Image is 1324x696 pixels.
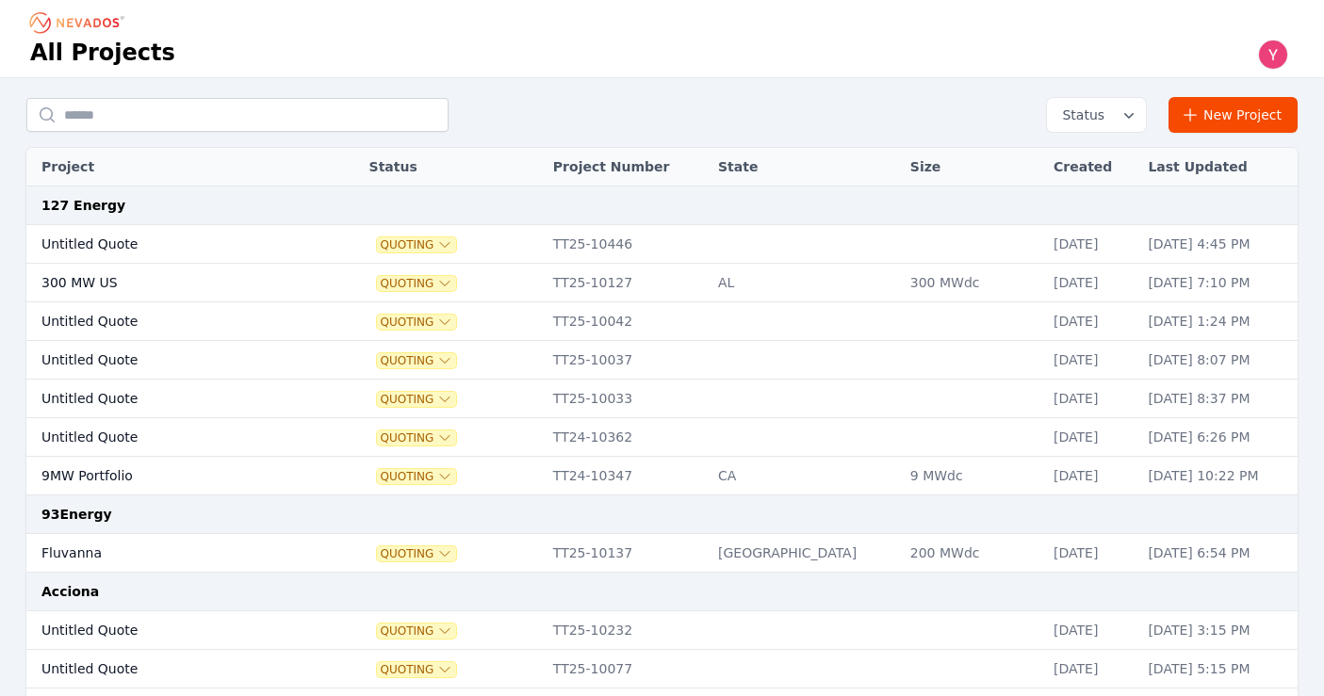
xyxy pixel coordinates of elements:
[26,457,1298,495] tr: 9MW PortfolioQuotingTT24-10347CA9 MWdc[DATE][DATE] 10:22 PM
[544,341,709,380] td: TT25-10037
[360,148,544,186] th: Status
[709,148,901,186] th: State
[377,623,457,639] button: Quoting
[1044,418,1138,457] td: [DATE]
[377,392,457,407] button: Quoting
[377,546,457,561] button: Quoting
[377,469,457,484] button: Quoting
[26,495,1298,534] td: 93Energy
[26,264,1298,302] tr: 300 MW USQuotingTT25-10127AL300 MWdc[DATE][DATE] 7:10 PM
[26,264,314,302] td: 300 MW US
[1138,264,1298,302] td: [DATE] 7:10 PM
[26,186,1298,225] td: 127 Energy
[26,457,314,495] td: 9MW Portfolio
[1138,302,1298,341] td: [DATE] 1:24 PM
[26,650,314,688] td: Untitled Quote
[377,662,457,677] button: Quoting
[544,418,709,457] td: TT24-10362
[544,225,709,264] td: TT25-10446
[26,148,314,186] th: Project
[377,353,457,368] button: Quoting
[1138,418,1298,457] td: [DATE] 6:26 PM
[1044,148,1138,186] th: Created
[709,264,901,302] td: AL
[377,237,457,252] button: Quoting
[377,315,457,330] button: Quoting
[26,611,1298,650] tr: Untitled QuoteQuotingTT25-10232[DATE][DATE] 3:15 PM
[1169,97,1298,133] a: New Project
[26,341,314,380] td: Untitled Quote
[26,573,1298,611] td: Acciona
[901,534,1044,573] td: 200 MWdc
[1138,225,1298,264] td: [DATE] 4:45 PM
[1054,105,1104,124] span: Status
[544,650,709,688] td: TT25-10077
[1044,264,1138,302] td: [DATE]
[30,38,175,68] h1: All Projects
[901,148,1044,186] th: Size
[1258,40,1288,70] img: Yoni Bennett
[1138,650,1298,688] td: [DATE] 5:15 PM
[26,534,314,573] td: Fluvanna
[377,430,457,445] button: Quoting
[901,457,1044,495] td: 9 MWdc
[30,8,130,38] nav: Breadcrumb
[901,264,1044,302] td: 300 MWdc
[26,302,314,341] td: Untitled Quote
[1138,380,1298,418] td: [DATE] 8:37 PM
[709,534,901,573] td: [GEOGRAPHIC_DATA]
[1138,341,1298,380] td: [DATE] 8:07 PM
[1138,457,1298,495] td: [DATE] 10:22 PM
[1044,611,1138,650] td: [DATE]
[544,264,709,302] td: TT25-10127
[26,380,314,418] td: Untitled Quote
[544,534,709,573] td: TT25-10137
[544,611,709,650] td: TT25-10232
[1044,302,1138,341] td: [DATE]
[26,534,1298,573] tr: FluvannaQuotingTT25-10137[GEOGRAPHIC_DATA]200 MWdc[DATE][DATE] 6:54 PM
[1044,225,1138,264] td: [DATE]
[26,225,1298,264] tr: Untitled QuoteQuotingTT25-10446[DATE][DATE] 4:45 PM
[544,148,709,186] th: Project Number
[1044,341,1138,380] td: [DATE]
[1044,650,1138,688] td: [DATE]
[544,457,709,495] td: TT24-10347
[26,341,1298,380] tr: Untitled QuoteQuotingTT25-10037[DATE][DATE] 8:07 PM
[1138,611,1298,650] td: [DATE] 3:15 PM
[26,302,1298,341] tr: Untitled QuoteQuotingTT25-10042[DATE][DATE] 1:24 PM
[26,611,314,650] td: Untitled Quote
[1044,534,1138,573] td: [DATE]
[26,418,314,457] td: Untitled Quote
[26,650,1298,688] tr: Untitled QuoteQuotingTT25-10077[DATE][DATE] 5:15 PM
[1044,380,1138,418] td: [DATE]
[26,418,1298,457] tr: Untitled QuoteQuotingTT24-10362[DATE][DATE] 6:26 PM
[544,380,709,418] td: TT25-10033
[1047,98,1146,132] button: Status
[544,302,709,341] td: TT25-10042
[1138,534,1298,573] td: [DATE] 6:54 PM
[1044,457,1138,495] td: [DATE]
[377,276,457,291] button: Quoting
[1138,148,1298,186] th: Last Updated
[26,225,314,264] td: Untitled Quote
[26,380,1298,418] tr: Untitled QuoteQuotingTT25-10033[DATE][DATE] 8:37 PM
[709,457,901,495] td: CA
